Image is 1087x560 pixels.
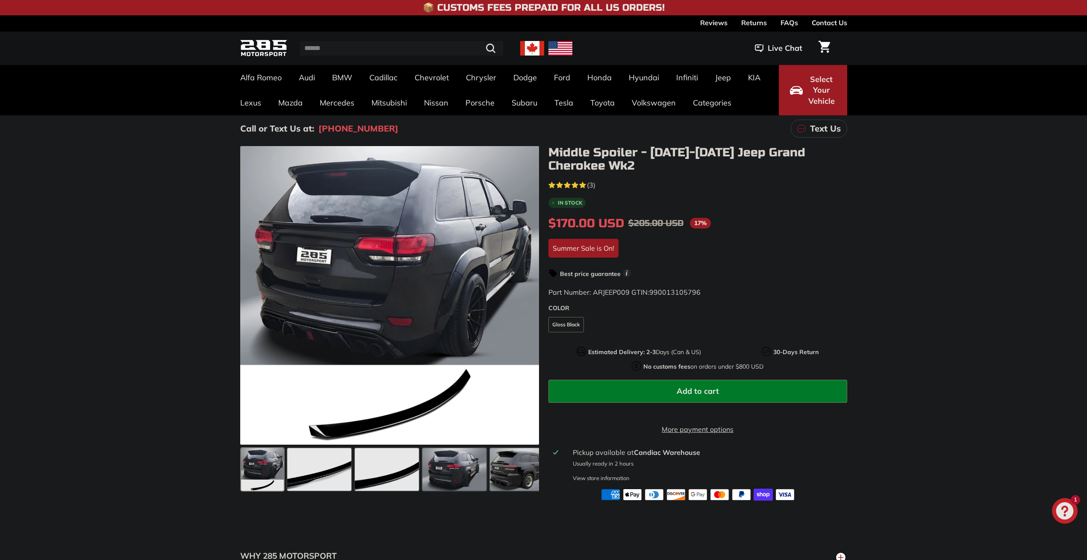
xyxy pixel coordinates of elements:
[666,489,686,501] img: discover
[363,90,415,115] a: Mitsubishi
[240,38,287,59] img: Logo_285_Motorsport_areodynamics_components
[1049,498,1080,526] inbox-online-store-chat: Shopify online store chat
[690,218,711,229] span: 17%
[548,304,847,313] label: COLOR
[623,269,631,277] span: i
[668,65,707,90] a: Infiniti
[649,288,701,296] span: 990013105796
[573,474,630,482] div: View store information
[457,65,505,90] a: Chrysler
[810,122,841,135] p: Text Us
[773,348,819,356] strong: 30-Days Return
[505,65,545,90] a: Dodge
[781,15,798,30] a: FAQs
[582,90,623,115] a: Toyota
[754,489,773,501] img: shopify_pay
[807,74,836,107] span: Select Your Vehicle
[643,363,690,370] strong: No customs fees
[423,3,665,13] h4: 📦 Customs Fees Prepaid for All US Orders!
[573,447,842,457] div: Pickup available at
[710,489,729,501] img: master
[684,90,740,115] a: Categories
[700,15,728,30] a: Reviews
[545,65,579,90] a: Ford
[628,218,683,229] span: $205.00 USD
[548,424,847,434] a: More payment options
[677,386,719,396] span: Add to cart
[623,90,684,115] a: Volkswagen
[768,43,802,54] span: Live Chat
[324,65,361,90] a: BMW
[620,65,668,90] a: Hyundai
[548,288,701,296] span: Part Number: ARJEEP009 GTIN:
[588,348,701,357] p: Days (Can & US)
[232,90,270,115] a: Lexus
[579,65,620,90] a: Honda
[775,489,795,501] img: visa
[548,146,847,173] h1: Middle Spoiler - [DATE]-[DATE] Jeep Grand Cherokee Wk2
[623,489,642,501] img: apple_pay
[546,90,582,115] a: Tesla
[240,122,314,135] p: Call or Text Us at:
[311,90,363,115] a: Mercedes
[457,90,503,115] a: Porsche
[643,362,763,371] p: on orders under $800 USD
[791,120,847,138] a: Text Us
[688,489,707,501] img: google_pay
[634,448,700,457] strong: Candiac Warehouse
[300,41,503,56] input: Search
[361,65,406,90] a: Cadillac
[503,90,546,115] a: Subaru
[548,380,847,403] button: Add to cart
[601,489,620,501] img: american_express
[318,122,398,135] a: [PHONE_NUMBER]
[741,15,767,30] a: Returns
[290,65,324,90] a: Audi
[779,65,847,115] button: Select Your Vehicle
[732,489,751,501] img: paypal
[232,65,290,90] a: Alfa Romeo
[558,200,582,205] b: In stock
[588,348,656,356] strong: Estimated Delivery: 2-3
[406,65,457,90] a: Chevrolet
[707,65,739,90] a: Jeep
[270,90,311,115] a: Mazda
[548,179,847,190] a: 5.0 rating (3 votes)
[587,180,595,190] span: (3)
[812,15,847,30] a: Contact Us
[415,90,457,115] a: Nissan
[548,239,619,258] div: Summer Sale is On!
[744,38,813,59] button: Live Chat
[813,34,835,63] a: Cart
[573,460,842,468] p: Usually ready in 2 hours
[560,270,621,278] strong: Best price guarantee
[645,489,664,501] img: diners_club
[739,65,769,90] a: KIA
[548,216,624,231] span: $170.00 USD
